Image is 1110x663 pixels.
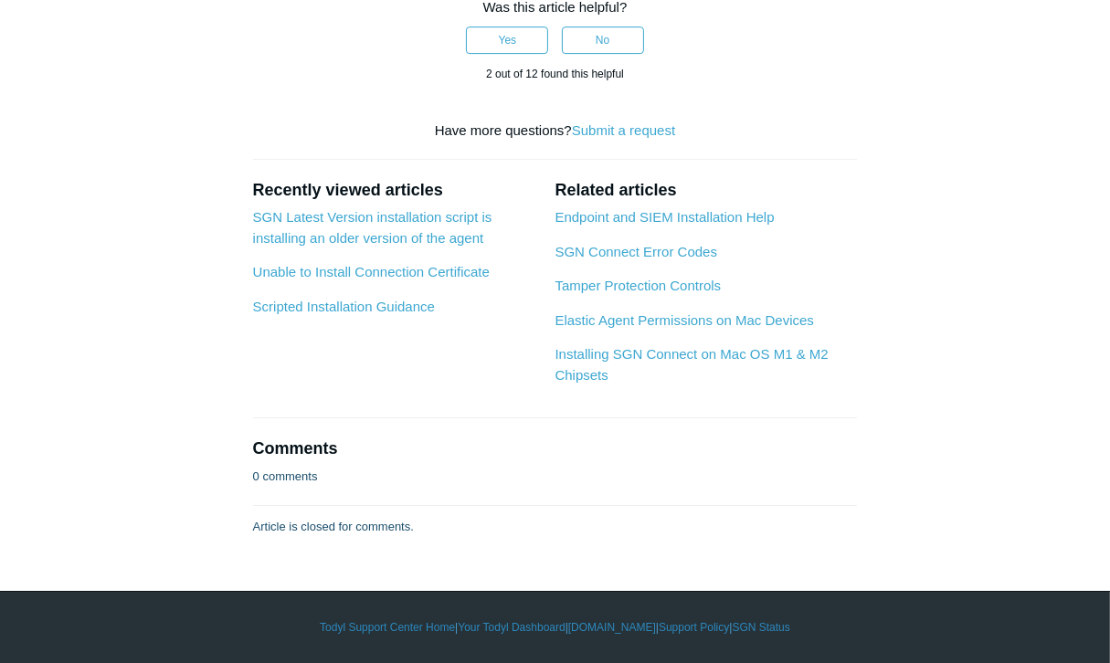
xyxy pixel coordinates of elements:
[659,619,729,636] a: Support Policy
[253,264,490,279] a: Unable to Install Connection Certificate
[555,178,858,203] h2: Related articles
[253,121,858,142] div: Have more questions?
[555,244,718,259] a: SGN Connect Error Codes
[562,26,644,54] button: This article was not helpful
[572,122,675,138] a: Submit a request
[253,468,318,486] p: 0 comments
[568,619,656,636] a: [DOMAIN_NAME]
[253,518,414,536] p: Article is closed for comments.
[466,26,548,54] button: This article was helpful
[486,68,624,80] span: 2 out of 12 found this helpful
[555,209,775,225] a: Endpoint and SIEM Installation Help
[253,299,435,314] a: Scripted Installation Guidance
[253,178,537,203] h2: Recently viewed articles
[555,346,829,383] a: Installing SGN Connect on Mac OS M1 & M2 Chipsets
[555,312,814,328] a: Elastic Agent Permissions on Mac Devices
[733,619,790,636] a: SGN Status
[555,278,722,293] a: Tamper Protection Controls
[253,437,858,461] h2: Comments
[56,619,1055,636] div: | | | |
[458,619,565,636] a: Your Todyl Dashboard
[253,209,492,246] a: SGN Latest Version installation script is installing an older version of the agent
[320,619,455,636] a: Todyl Support Center Home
